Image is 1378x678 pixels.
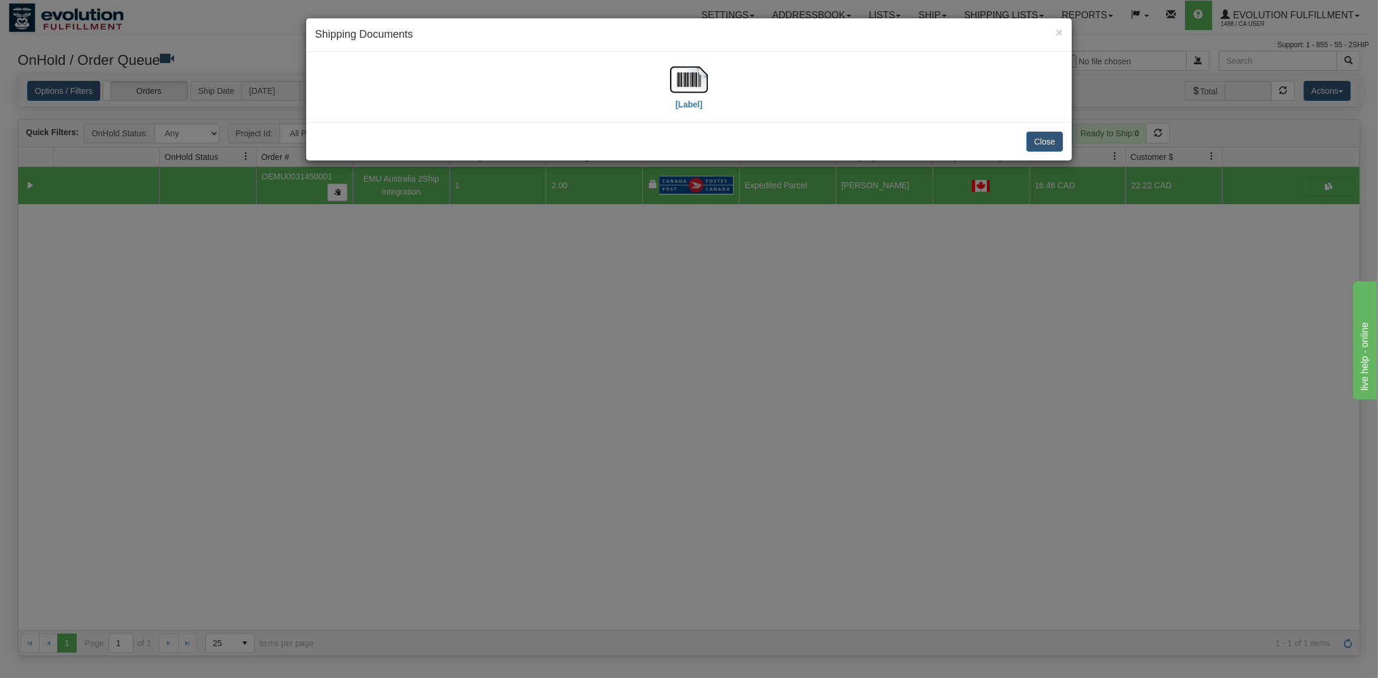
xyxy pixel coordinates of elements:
span: × [1056,25,1063,39]
label: [Label] [675,99,703,110]
div: live help - online [9,7,109,21]
img: barcode.jpg [670,61,708,99]
button: Close [1056,26,1063,38]
h4: Shipping Documents [315,27,1063,42]
iframe: chat widget [1351,279,1377,399]
a: [Label] [670,74,708,109]
button: Close [1026,132,1063,152]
